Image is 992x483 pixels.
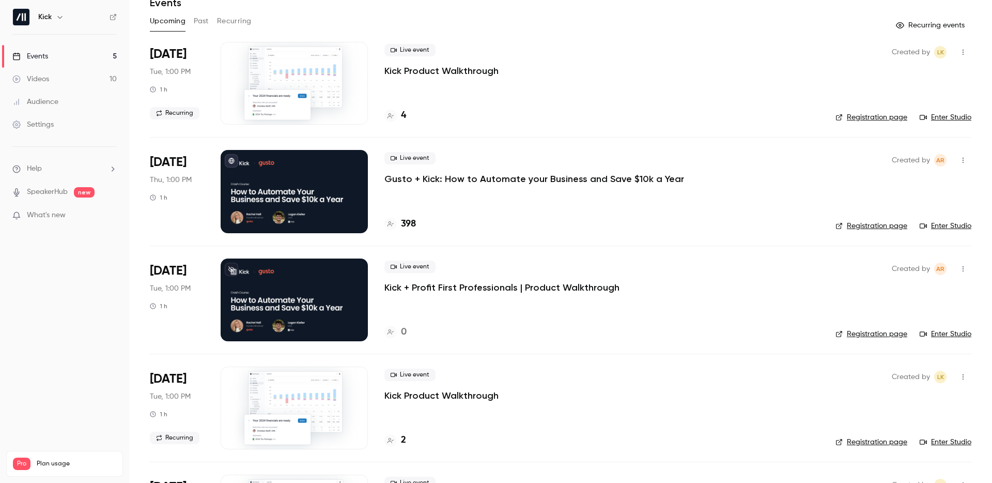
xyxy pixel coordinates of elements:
[401,325,407,339] h4: 0
[150,193,167,202] div: 1 h
[384,325,407,339] a: 0
[384,389,499,402] a: Kick Product Walkthrough
[384,281,619,294] a: Kick + Profit First Professionals | Product Walkthrough
[38,12,52,22] h6: Kick
[150,391,191,402] span: Tue, 1:00 PM
[384,109,406,123] a: 4
[12,51,48,62] div: Events
[12,119,54,130] div: Settings
[835,112,907,123] a: Registration page
[27,163,42,174] span: Help
[150,410,167,418] div: 1 h
[401,433,406,447] h4: 2
[384,44,436,56] span: Live event
[150,107,199,119] span: Recurring
[934,263,947,275] span: Andrew Roth
[150,154,187,171] span: [DATE]
[150,150,204,233] div: Sep 25 Thu, 11:00 AM (America/Vancouver)
[891,17,971,34] button: Recurring events
[892,46,930,58] span: Created by
[934,371,947,383] span: Logan Kieller
[835,221,907,231] a: Registration page
[217,13,252,29] button: Recurring
[150,259,204,341] div: Sep 30 Tue, 2:00 PM (America/Toronto)
[384,152,436,164] span: Live event
[104,211,117,220] iframe: Noticeable Trigger
[384,217,416,231] a: 398
[13,9,29,25] img: Kick
[835,437,907,447] a: Registration page
[150,367,204,449] div: Sep 30 Tue, 11:00 AM (America/Los Angeles)
[936,263,944,275] span: AR
[920,437,971,447] a: Enter Studio
[12,163,117,174] li: help-dropdown-opener
[384,369,436,381] span: Live event
[920,329,971,339] a: Enter Studio
[150,85,167,94] div: 1 h
[892,371,930,383] span: Created by
[937,46,944,58] span: LK
[384,173,684,185] a: Gusto + Kick: How to Automate your Business and Save $10k a Year
[12,97,58,107] div: Audience
[74,187,95,198] span: new
[150,13,185,29] button: Upcoming
[27,187,68,198] a: SpeakerHub
[384,261,436,273] span: Live event
[150,432,199,444] span: Recurring
[150,371,187,387] span: [DATE]
[150,67,191,77] span: Tue, 1:00 PM
[936,154,944,167] span: AR
[150,263,187,279] span: [DATE]
[835,329,907,339] a: Registration page
[150,175,192,185] span: Thu, 1:00 PM
[401,217,416,231] h4: 398
[150,46,187,63] span: [DATE]
[150,302,167,310] div: 1 h
[12,74,49,84] div: Videos
[937,371,944,383] span: LK
[401,109,406,123] h4: 4
[150,283,191,294] span: Tue, 1:00 PM
[37,460,116,468] span: Plan usage
[13,458,30,470] span: Pro
[934,46,947,58] span: Logan Kieller
[934,154,947,167] span: Andrew Roth
[384,65,499,77] a: Kick Product Walkthrough
[920,221,971,231] a: Enter Studio
[150,42,204,125] div: Sep 23 Tue, 11:00 AM (America/Los Angeles)
[892,154,930,167] span: Created by
[194,13,209,29] button: Past
[384,433,406,447] a: 2
[27,210,66,221] span: What's new
[920,112,971,123] a: Enter Studio
[892,263,930,275] span: Created by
